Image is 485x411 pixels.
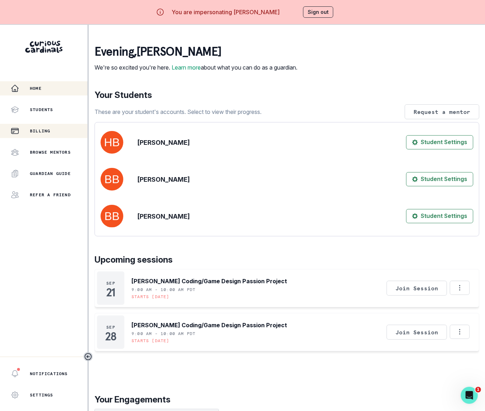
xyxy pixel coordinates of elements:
[461,387,478,404] iframe: Intercom live chat
[95,89,479,102] p: Your Students
[95,45,297,59] p: evening , [PERSON_NAME]
[138,175,190,184] p: [PERSON_NAME]
[131,294,169,300] p: Starts [DATE]
[406,172,473,186] button: Student Settings
[30,128,50,134] p: Billing
[131,331,195,336] p: 9:00 AM - 10:00 AM PDT
[25,41,63,53] img: Curious Cardinals Logo
[105,333,116,340] p: 28
[406,209,473,223] button: Student Settings
[30,149,71,155] p: Browse Mentors
[30,371,68,377] p: Notifications
[106,280,115,286] p: Sep
[406,135,473,149] button: Student Settings
[131,277,287,285] p: [PERSON_NAME] Coding/Game Design Passion Project
[30,171,71,176] p: Guardian Guide
[95,253,479,266] p: Upcoming sessions
[95,393,479,406] p: Your Engagements
[172,64,201,71] a: Learn more
[138,138,190,147] p: [PERSON_NAME]
[30,107,53,113] p: Students
[303,6,333,18] button: Sign out
[405,104,479,119] button: Request a mentor
[101,131,123,154] img: svg
[131,338,169,344] p: Starts [DATE]
[95,108,262,116] p: These are your student's accounts. Select to view their progress.
[387,281,447,296] button: Join Session
[101,205,123,228] img: svg
[131,287,195,292] p: 9:00 AM - 10:00 AM PDT
[387,325,447,340] button: Join Session
[106,289,115,296] p: 21
[106,324,115,330] p: Sep
[30,392,53,398] p: Settings
[30,86,42,91] p: Home
[138,212,190,221] p: [PERSON_NAME]
[95,63,297,72] p: We're so excited you're here. about what you can do as a guardian.
[450,281,470,295] button: Options
[83,352,93,361] button: Toggle sidebar
[475,387,481,393] span: 1
[30,192,71,198] p: Refer a friend
[101,168,123,191] img: svg
[450,325,470,339] button: Options
[172,8,280,16] p: You are impersonating [PERSON_NAME]
[131,321,287,329] p: [PERSON_NAME] Coding/Game Design Passion Project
